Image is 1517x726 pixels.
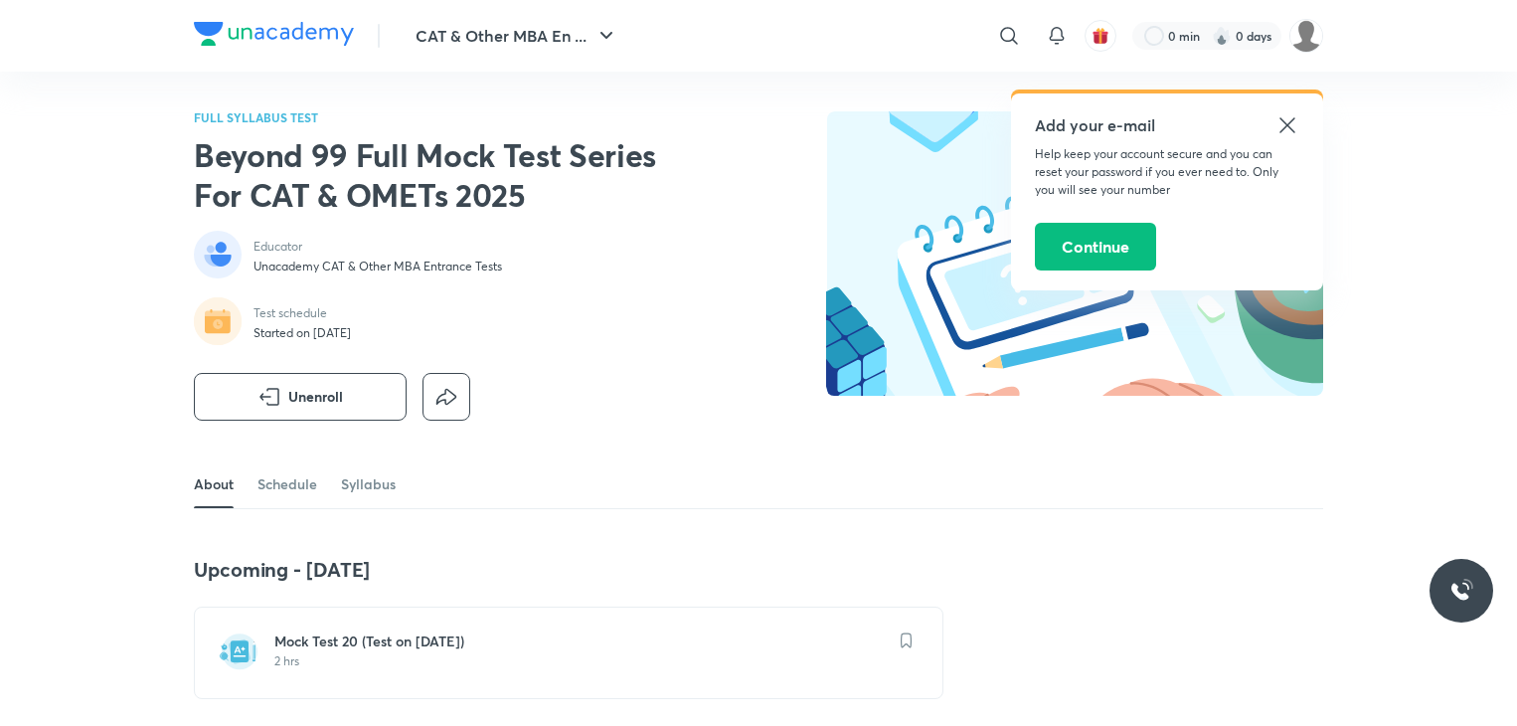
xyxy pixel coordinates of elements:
button: Unenroll [194,373,407,421]
img: save [901,633,913,648]
button: CAT & Other MBA En ... [404,16,630,56]
p: Started on [DATE] [253,325,351,341]
h6: Mock Test 20 (Test on [DATE]) [274,632,887,651]
p: FULL SYLLABUS TEST [194,111,703,123]
a: Schedule [257,460,317,508]
p: Unacademy CAT & Other MBA Entrance Tests [253,259,502,274]
h5: Add your e-mail [1035,113,1299,137]
a: About [194,460,234,508]
img: Company Logo [194,22,354,46]
span: Unenroll [288,387,343,407]
img: ttu [1449,579,1473,603]
h4: Upcoming - [DATE] [194,557,943,583]
p: 2 hrs [274,653,887,669]
p: Test schedule [253,305,351,321]
a: Company Logo [194,22,354,51]
button: Continue [1035,223,1156,271]
p: Help keep your account secure and you can reset your password if you ever need to. Only you will ... [1035,145,1299,199]
img: Subhonil Ghosal [1289,19,1323,53]
img: streak [1212,26,1232,46]
h2: Beyond 99 Full Mock Test Series For CAT & OMETs 2025 [194,135,703,215]
a: Syllabus [341,460,396,508]
p: Educator [253,239,502,255]
img: avatar [1092,27,1109,45]
button: avatar [1085,20,1116,52]
img: test [219,632,258,671]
